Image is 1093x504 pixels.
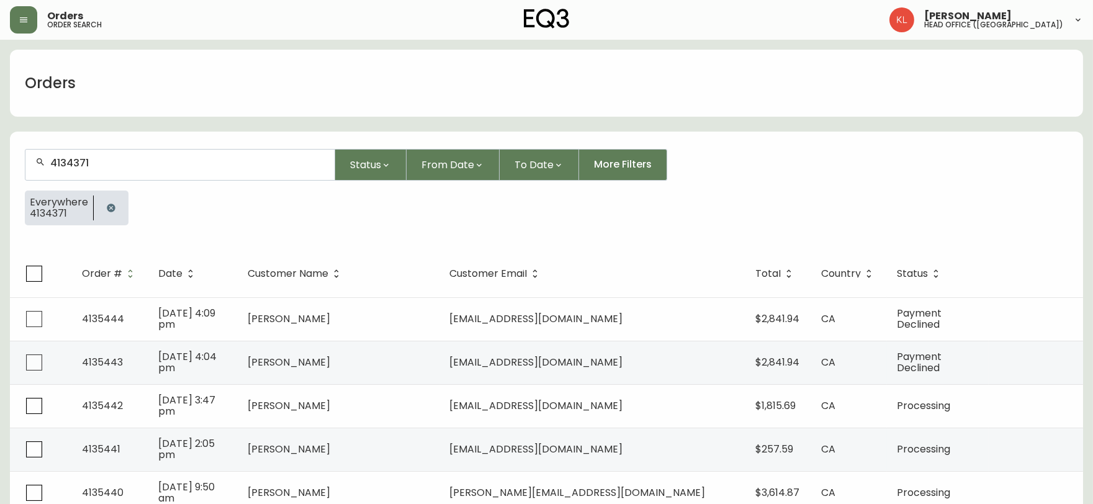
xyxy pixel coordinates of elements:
[449,270,527,277] span: Customer Email
[421,157,474,173] span: From Date
[897,485,950,500] span: Processing
[449,312,623,326] span: [EMAIL_ADDRESS][DOMAIN_NAME]
[158,306,215,331] span: [DATE] 4:09 pm
[82,268,138,279] span: Order #
[248,270,328,277] span: Customer Name
[821,312,835,326] span: CA
[248,268,344,279] span: Customer Name
[889,7,914,32] img: 2c0c8aa7421344cf0398c7f872b772b5
[30,208,88,219] span: 4134371
[755,442,793,456] span: $257.59
[755,485,799,500] span: $3,614.87
[82,312,124,326] span: 4135444
[897,398,950,413] span: Processing
[158,349,217,375] span: [DATE] 4:04 pm
[82,485,124,500] span: 4135440
[821,485,835,500] span: CA
[335,149,407,181] button: Status
[755,312,799,326] span: $2,841.94
[82,398,123,413] span: 4135442
[821,270,861,277] span: Country
[755,268,797,279] span: Total
[158,268,199,279] span: Date
[579,149,667,181] button: More Filters
[158,436,215,462] span: [DATE] 2:05 pm
[248,485,330,500] span: [PERSON_NAME]
[248,442,330,456] span: [PERSON_NAME]
[821,355,835,369] span: CA
[755,355,799,369] span: $2,841.94
[350,157,381,173] span: Status
[524,9,570,29] img: logo
[82,442,120,456] span: 4135441
[924,21,1063,29] h5: head office ([GEOGRAPHIC_DATA])
[82,270,122,277] span: Order #
[897,442,950,456] span: Processing
[821,398,835,413] span: CA
[449,398,623,413] span: [EMAIL_ADDRESS][DOMAIN_NAME]
[897,270,928,277] span: Status
[158,270,182,277] span: Date
[449,355,623,369] span: [EMAIL_ADDRESS][DOMAIN_NAME]
[755,398,796,413] span: $1,815.69
[449,485,705,500] span: [PERSON_NAME][EMAIL_ADDRESS][DOMAIN_NAME]
[82,355,123,369] span: 4135443
[407,149,500,181] button: From Date
[47,21,102,29] h5: order search
[449,268,543,279] span: Customer Email
[25,73,76,94] h1: Orders
[594,158,652,171] span: More Filters
[897,268,944,279] span: Status
[500,149,579,181] button: To Date
[897,349,942,375] span: Payment Declined
[755,270,781,277] span: Total
[821,268,877,279] span: Country
[50,157,325,169] input: Search
[158,393,215,418] span: [DATE] 3:47 pm
[248,398,330,413] span: [PERSON_NAME]
[924,11,1012,21] span: [PERSON_NAME]
[897,306,942,331] span: Payment Declined
[515,157,554,173] span: To Date
[449,442,623,456] span: [EMAIL_ADDRESS][DOMAIN_NAME]
[248,312,330,326] span: [PERSON_NAME]
[47,11,83,21] span: Orders
[821,442,835,456] span: CA
[248,355,330,369] span: [PERSON_NAME]
[30,197,88,208] span: Everywhere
